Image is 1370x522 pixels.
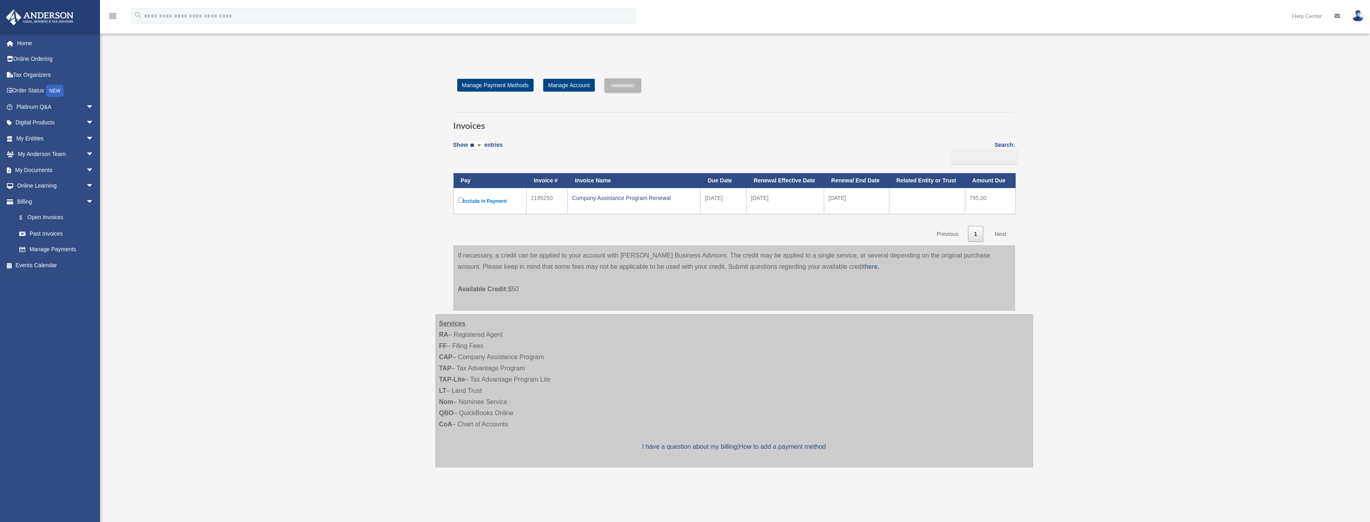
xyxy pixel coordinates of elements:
label: Show entries [453,140,503,158]
div: Company Assistance Program Renewal [572,192,696,204]
a: How to add a payment method [739,443,826,450]
img: Anderson Advisors Platinum Portal [4,10,76,25]
td: [DATE] [746,188,824,214]
a: I have a question about my billing [642,443,737,450]
strong: CAP [439,354,453,360]
a: Digital Productsarrow_drop_down [6,115,106,131]
a: My Anderson Teamarrow_drop_down [6,146,106,162]
td: [DATE] [824,188,889,214]
strong: LT [439,387,446,394]
strong: Nom [439,398,454,405]
strong: FF [439,342,447,349]
a: 1 [968,226,983,242]
label: Include in Payment [458,196,522,206]
p: $50 [458,272,1010,295]
a: Manage Payment Methods [457,79,534,92]
a: Home [6,35,106,51]
a: Order StatusNEW [6,83,106,99]
label: Search: [948,140,1015,165]
input: Search: [951,150,1018,165]
img: User Pic [1352,10,1364,22]
h3: Invoices [453,112,1015,132]
th: Renewal Effective Date: activate to sort column ascending [746,173,824,188]
a: My Documentsarrow_drop_down [6,162,106,178]
th: Due Date: activate to sort column ascending [700,173,746,188]
span: arrow_drop_down [86,130,102,147]
th: Invoice #: activate to sort column ascending [526,173,568,188]
strong: TAP [439,365,452,372]
span: arrow_drop_down [86,99,102,115]
span: arrow_drop_down [86,194,102,210]
a: here. [865,263,879,270]
span: arrow_drop_down [86,115,102,131]
span: $ [24,213,28,223]
a: Tax Organizers [6,67,106,83]
a: Billingarrow_drop_down [6,194,102,210]
i: menu [108,11,118,21]
a: menu [108,14,118,21]
a: My Entitiesarrow_drop_down [6,130,106,146]
p: | [439,441,1029,452]
a: Events Calendar [6,257,106,273]
a: $Open Invoices [11,210,98,226]
select: Showentries [468,141,484,150]
strong: QBO [439,410,454,416]
a: Online Learningarrow_drop_down [6,178,106,194]
span: Available Credit: [458,286,508,292]
th: Amount Due: activate to sort column ascending [965,173,1016,188]
strong: Services [439,320,466,327]
th: Related Entity or Trust: activate to sort column ascending [889,173,965,188]
i: search [134,11,142,20]
td: 795.00 [965,188,1016,214]
div: If necessary, a credit can be applied to your account with [PERSON_NAME] Business Advisors. The c... [453,245,1015,311]
span: arrow_drop_down [86,146,102,163]
a: Next [989,226,1012,242]
a: Platinum Q&Aarrow_drop_down [6,99,106,115]
strong: CoA [439,421,452,428]
td: 2195250 [526,188,568,214]
strong: RA [439,331,448,338]
th: Invoice Name: activate to sort column ascending [568,173,700,188]
a: Past Invoices [11,226,102,242]
input: Include in Payment [458,198,463,203]
a: Manage Account [543,79,594,92]
div: – Registered Agent – Filing Fees – Company Assistance Program – Tax Advantage Program – Tax Advan... [435,314,1033,468]
a: Online Ordering [6,51,106,67]
span: arrow_drop_down [86,162,102,178]
a: Previous [930,226,964,242]
div: NEW [46,85,64,97]
th: Renewal End Date: activate to sort column ascending [824,173,889,188]
th: Pay: activate to sort column descending [454,173,527,188]
strong: TAP-Lite [439,376,465,383]
a: Manage Payments [11,242,102,258]
span: arrow_drop_down [86,178,102,194]
td: [DATE] [700,188,746,214]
